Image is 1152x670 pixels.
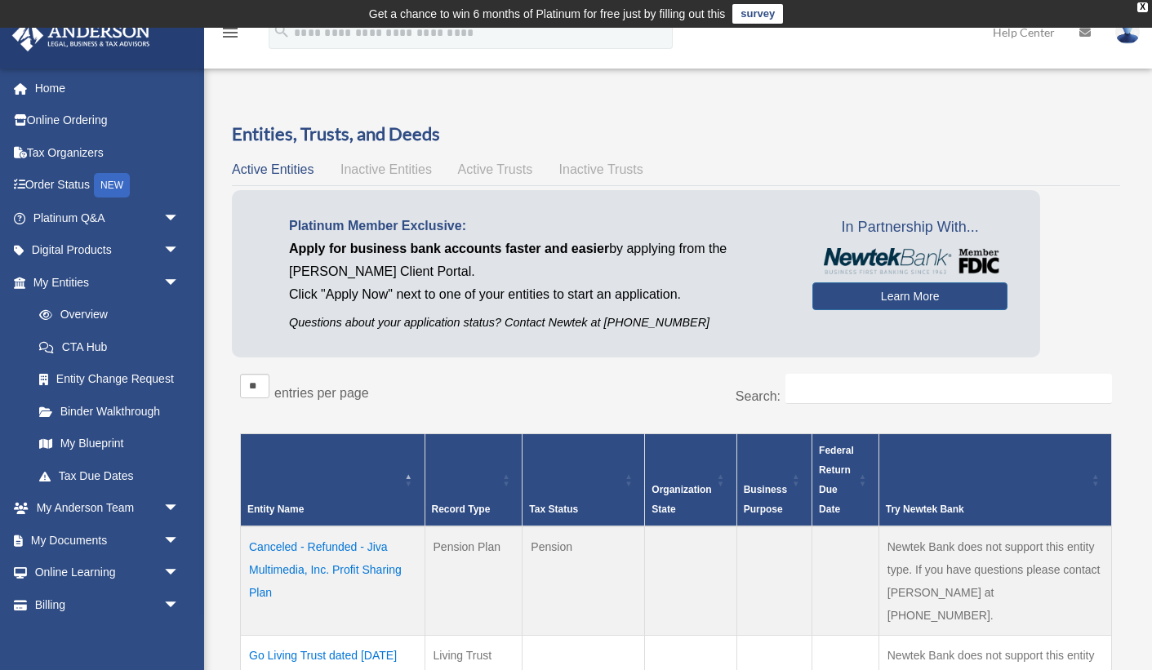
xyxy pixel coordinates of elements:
[163,202,196,235] span: arrow_drop_down
[11,266,196,299] a: My Entitiesarrow_drop_down
[163,588,196,622] span: arrow_drop_down
[289,215,788,237] p: Platinum Member Exclusive:
[529,504,578,515] span: Tax Status
[458,162,533,176] span: Active Trusts
[812,434,879,527] th: Federal Return Due Date: Activate to sort
[736,389,781,403] label: Search:
[425,434,523,527] th: Record Type: Activate to sort
[23,459,196,492] a: Tax Due Dates
[232,122,1120,147] h3: Entities, Trusts, and Deeds
[163,492,196,526] span: arrow_drop_down
[523,526,645,636] td: Pension
[523,434,645,527] th: Tax Status: Activate to sort
[7,20,155,51] img: Anderson Advisors Platinum Portal
[11,202,204,234] a: Platinum Q&Aarrow_drop_down
[163,234,196,268] span: arrow_drop_down
[812,282,1007,310] a: Learn More
[163,266,196,300] span: arrow_drop_down
[11,104,204,137] a: Online Ordering
[819,445,854,515] span: Federal Return Due Date
[1137,2,1148,12] div: close
[23,363,196,396] a: Entity Change Request
[289,242,609,255] span: Apply for business bank accounts faster and easier
[425,526,523,636] td: Pension Plan
[736,434,812,527] th: Business Purpose: Activate to sort
[163,524,196,557] span: arrow_drop_down
[11,136,204,169] a: Tax Organizers
[812,215,1007,241] span: In Partnership With...
[289,313,788,333] p: Questions about your application status? Contact Newtek at [PHONE_NUMBER]
[274,386,369,400] label: entries per page
[559,162,643,176] span: Inactive Trusts
[11,588,204,621] a: Billingarrow_drop_down
[23,331,196,363] a: CTA Hub
[744,484,787,515] span: Business Purpose
[11,524,204,557] a: My Documentsarrow_drop_down
[11,72,204,104] a: Home
[878,526,1111,636] td: Newtek Bank does not support this entity type. If you have questions please contact [PERSON_NAME]...
[732,4,783,24] a: survey
[821,248,999,274] img: NewtekBankLogoSM.png
[11,492,204,525] a: My Anderson Teamarrow_drop_down
[241,526,425,636] td: Canceled - Refunded - Jiva Multimedia, Inc. Profit Sharing Plan
[1115,20,1140,44] img: User Pic
[369,4,726,24] div: Get a chance to win 6 months of Platinum for free just by filling out this
[232,162,314,176] span: Active Entities
[241,434,425,527] th: Entity Name: Activate to invert sorting
[220,23,240,42] i: menu
[163,557,196,590] span: arrow_drop_down
[11,169,204,202] a: Order StatusNEW
[11,234,204,267] a: Digital Productsarrow_drop_down
[340,162,432,176] span: Inactive Entities
[23,395,196,428] a: Binder Walkthrough
[432,504,491,515] span: Record Type
[247,504,304,515] span: Entity Name
[289,283,788,306] p: Click "Apply Now" next to one of your entities to start an application.
[273,22,291,40] i: search
[652,484,711,515] span: Organization State
[645,434,736,527] th: Organization State: Activate to sort
[23,299,188,331] a: Overview
[289,237,788,283] p: by applying from the [PERSON_NAME] Client Portal.
[220,29,240,42] a: menu
[23,428,196,460] a: My Blueprint
[878,434,1111,527] th: Try Newtek Bank : Activate to sort
[94,173,130,197] div: NEW
[11,557,204,589] a: Online Learningarrow_drop_down
[886,499,1087,519] div: Try Newtek Bank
